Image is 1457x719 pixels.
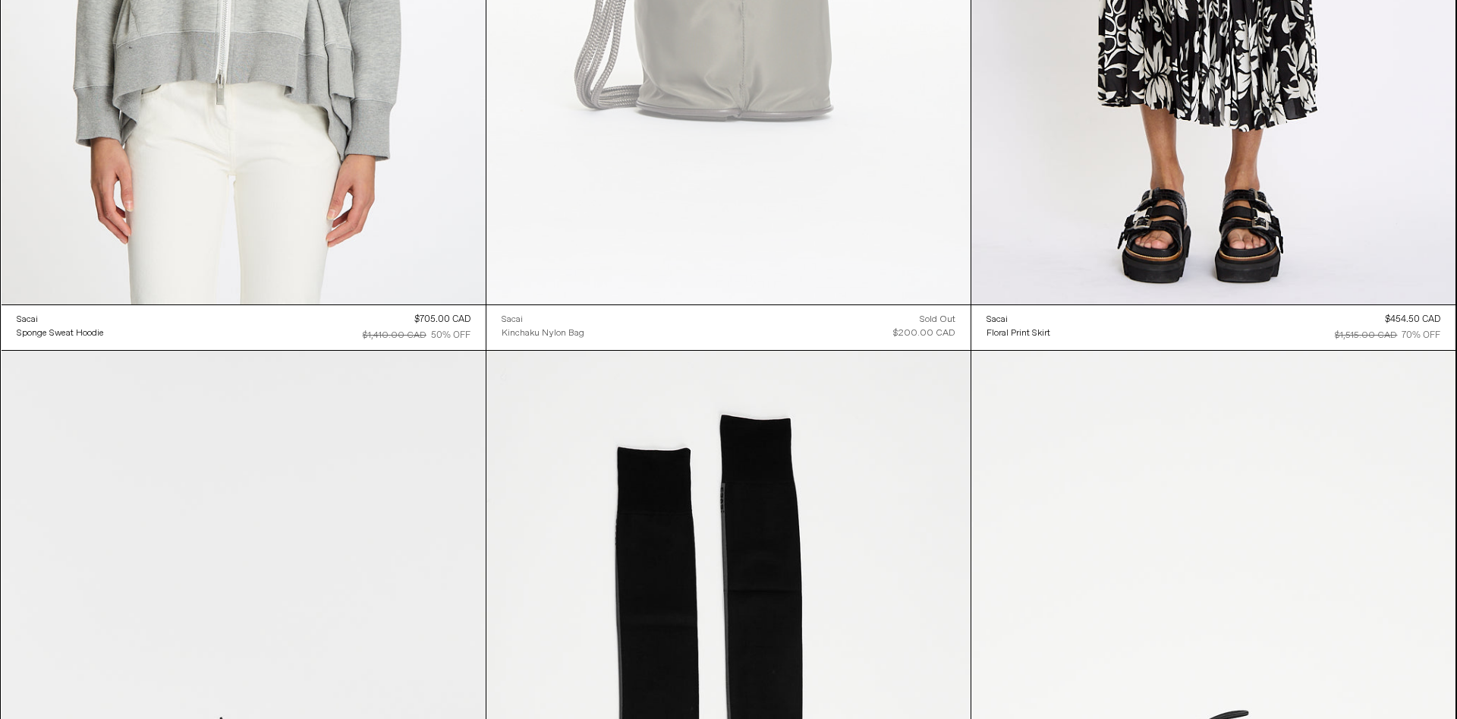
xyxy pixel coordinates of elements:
div: $1,410.00 CAD [363,329,426,342]
a: Sacai [17,313,104,326]
a: Sacai [502,313,584,326]
div: 70% OFF [1402,329,1440,342]
div: $705.00 CAD [414,313,470,326]
div: Sacai [502,314,523,326]
div: $200.00 CAD [893,326,955,340]
a: Kinchaku Nylon Bag [502,326,584,340]
div: Floral Print Skirt [987,327,1050,340]
div: Sacai [17,314,38,326]
div: Kinchaku Nylon Bag [502,327,584,340]
div: $454.50 CAD [1385,313,1440,326]
div: Sponge Sweat Hoodie [17,327,104,340]
div: Sacai [987,314,1008,326]
div: 50% OFF [431,329,470,342]
a: Sponge Sweat Hoodie [17,326,104,340]
div: Sold out [920,313,955,326]
div: $1,515.00 CAD [1335,329,1397,342]
a: Floral Print Skirt [987,326,1050,340]
a: Sacai [987,313,1050,326]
